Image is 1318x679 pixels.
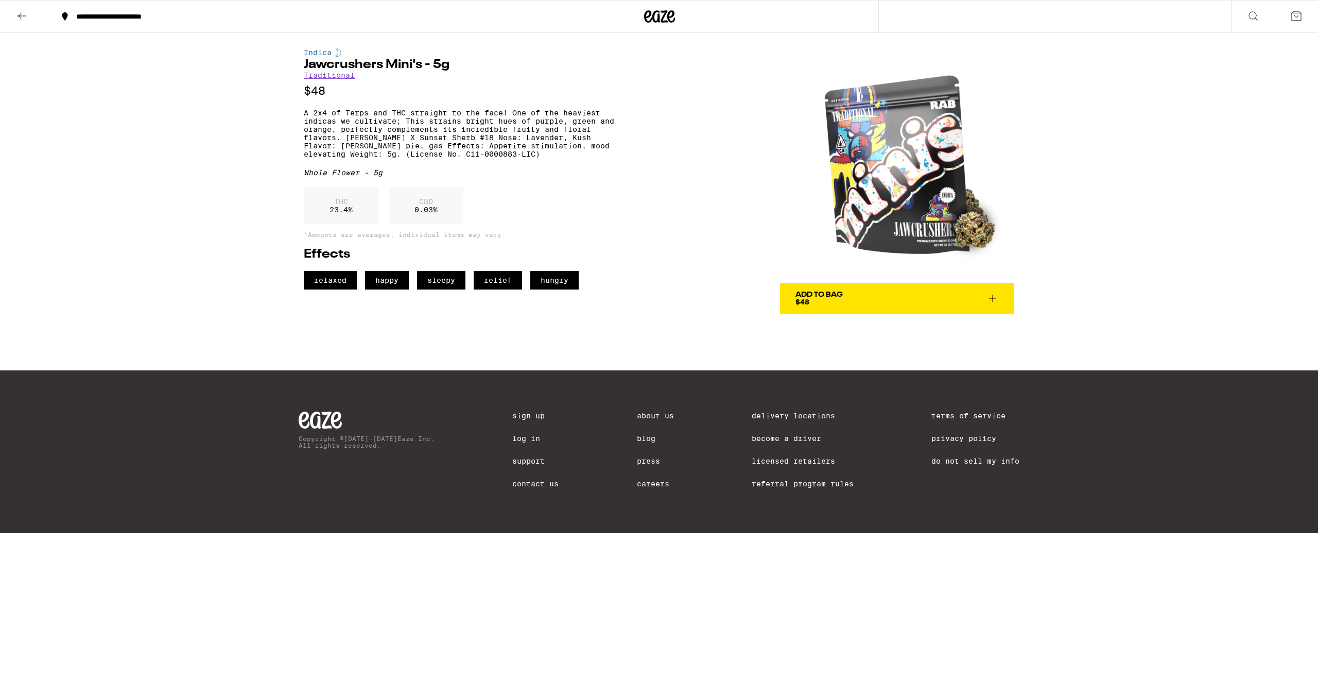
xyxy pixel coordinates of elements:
a: Careers [637,480,674,488]
a: Terms of Service [931,412,1019,420]
span: hungry [530,271,579,290]
span: relaxed [304,271,357,290]
p: *Amounts are averages, individual items may vary. [304,231,623,238]
div: Indica [304,48,623,57]
div: Whole Flower - 5g [304,168,623,177]
div: 0.03 % [389,187,463,224]
img: Traditional - Jawcrushers Mini's - 5g [780,48,1014,283]
h1: Jawcrushers Mini's - 5g [304,59,623,71]
div: Add To Bag [795,291,843,298]
h2: Effects [304,248,623,261]
span: $48 [795,298,809,306]
img: indicaColor.svg [335,48,341,57]
a: Blog [637,434,674,443]
span: relief [474,271,522,290]
a: Do Not Sell My Info [931,457,1019,465]
p: $48 [304,84,623,97]
a: Sign Up [512,412,559,420]
a: Contact Us [512,480,559,488]
div: 23.4 % [304,187,378,224]
a: Referral Program Rules [752,480,854,488]
button: Add To Bag$48 [780,283,1014,314]
span: happy [365,271,409,290]
a: Licensed Retailers [752,457,854,465]
a: Press [637,457,674,465]
p: A 2x4 of Terps and THC straight to the face! One of the heaviest indicas we cultivate; This strai... [304,109,623,158]
p: CBD [414,197,438,206]
a: About Us [637,412,674,420]
span: sleepy [417,271,465,290]
p: THC [329,197,353,206]
a: Traditional [304,71,355,79]
a: Privacy Policy [931,434,1019,443]
a: Become a Driver [752,434,854,443]
a: Delivery Locations [752,412,854,420]
a: Log In [512,434,559,443]
p: Copyright © [DATE]-[DATE] Eaze Inc. All rights reserved. [299,435,435,449]
a: Support [512,457,559,465]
